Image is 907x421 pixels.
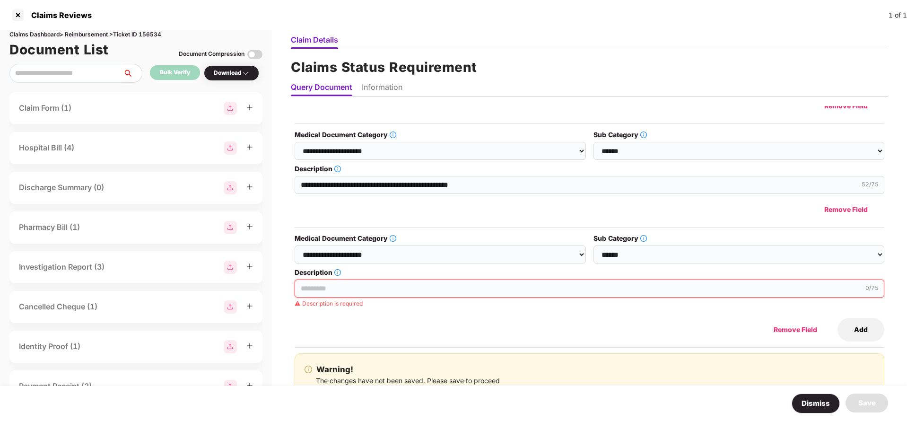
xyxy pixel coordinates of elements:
div: Identity Proof (1) [19,341,80,352]
span: info-circle [334,269,341,276]
img: svg+xml;base64,PHN2ZyBpZD0iR3JvdXBfMjg4MTMiIGRhdGEtbmFtZT0iR3JvdXAgMjg4MTMiIHhtbG5zPSJodHRwOi8vd3... [224,261,237,274]
div: 1 of 1 [889,10,907,20]
span: The changes have not been saved. Please save to proceed [316,377,500,385]
span: plus [246,223,253,230]
span: info-circle [305,366,313,374]
div: Download [214,69,249,78]
li: Query Document [291,82,352,96]
img: svg+xml;base64,PHN2ZyBpZD0iR3JvdXBfMjg4MTMiIGRhdGEtbmFtZT0iR3JvdXAgMjg4MTMiIHhtbG5zPSJodHRwOi8vd3... [224,380,237,393]
img: svg+xml;base64,PHN2ZyBpZD0iR3JvdXBfMjg4MTMiIGRhdGEtbmFtZT0iR3JvdXAgMjg4MTMiIHhtbG5zPSJodHRwOi8vd3... [224,102,237,115]
h1: Claims Status Requirement [291,57,888,78]
img: svg+xml;base64,PHN2ZyBpZD0iR3JvdXBfMjg4MTMiIGRhdGEtbmFtZT0iR3JvdXAgMjg4MTMiIHhtbG5zPSJodHRwOi8vd3... [224,221,237,234]
label: Sub Category [593,233,884,244]
li: Claim Details [291,35,338,49]
span: search [122,70,142,77]
img: svg+xml;base64,PHN2ZyBpZD0iVG9nZ2xlLTMyeDMyIiB4bWxucz0iaHR0cDovL3d3dy53My5vcmcvMjAwMC9zdmciIHdpZH... [247,47,262,62]
img: svg+xml;base64,PHN2ZyBpZD0iR3JvdXBfMjg4MTMiIGRhdGEtbmFtZT0iR3JvdXAgMjg4MTMiIHhtbG5zPSJodHRwOi8vd3... [224,141,237,155]
div: Description is required [295,299,884,308]
div: Save [858,397,876,409]
img: svg+xml;base64,PHN2ZyBpZD0iR3JvdXBfMjg4MTMiIGRhdGEtbmFtZT0iR3JvdXAgMjg4MTMiIHhtbG5zPSJodHRwOi8vd3... [224,300,237,314]
button: Remove Field [757,318,834,342]
b: Warning! [316,363,353,376]
button: Remove Field [808,94,884,118]
span: plus [246,382,253,389]
span: info-circle [640,132,647,138]
div: Hospital Bill (4) [19,142,74,154]
span: plus [246,263,253,270]
div: Claims Reviews [26,10,92,20]
span: plus [246,144,253,150]
img: svg+xml;base64,PHN2ZyBpZD0iR3JvdXBfMjg4MTMiIGRhdGEtbmFtZT0iR3JvdXAgMjg4MTMiIHhtbG5zPSJodHRwOi8vd3... [224,340,237,353]
div: Claim Form (1) [19,102,71,114]
button: search [122,64,142,83]
span: plus [246,184,253,190]
div: Discharge Summary (0) [19,182,104,193]
button: Remove Field [808,198,884,221]
span: info-circle [390,132,396,138]
img: svg+xml;base64,PHN2ZyBpZD0iR3JvdXBfMjg4MTMiIGRhdGEtbmFtZT0iR3JvdXAgMjg4MTMiIHhtbG5zPSJodHRwOi8vd3... [224,181,237,194]
div: Pharmacy Bill (1) [19,221,80,233]
div: Cancelled Cheque (1) [19,301,97,313]
span: info-circle [334,166,341,172]
span: plus [246,303,253,309]
button: Add [837,318,884,342]
label: Description [295,267,884,278]
span: plus [246,342,253,349]
div: Payment Receipt (2) [19,380,92,392]
span: info-circle [640,235,647,242]
label: Sub Category [593,130,884,140]
div: Claims Dashboard > Reimbursement > Ticket ID 156534 [9,30,262,39]
label: Medical Document Category [295,233,585,244]
label: Medical Document Category [295,130,585,140]
span: plus [246,104,253,111]
button: Dismiss [792,394,840,413]
div: Bulk Verify [160,68,190,77]
li: Information [362,82,402,96]
label: Description [295,164,884,174]
div: Document Compression [179,50,244,59]
span: info-circle [390,235,396,242]
h1: Document List [9,39,109,60]
div: Investigation Report (3) [19,261,105,273]
img: svg+xml;base64,PHN2ZyBpZD0iRHJvcGRvd24tMzJ4MzIiIHhtbG5zPSJodHRwOi8vd3d3LnczLm9yZy8yMDAwL3N2ZyIgd2... [242,70,249,77]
